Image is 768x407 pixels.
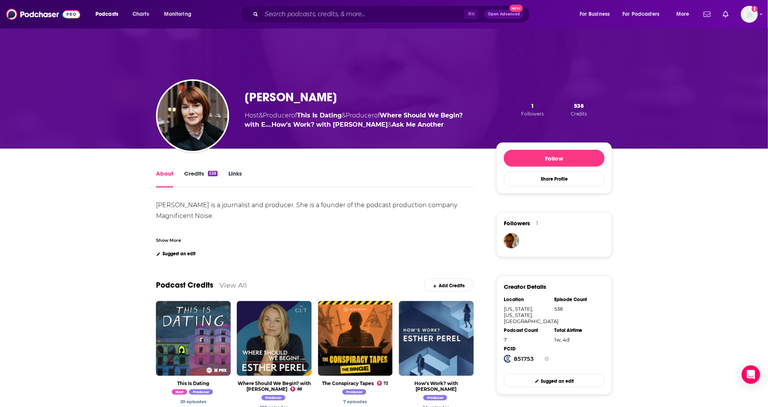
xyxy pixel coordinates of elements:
span: 72 [384,382,388,385]
a: The Conspiracy Tapes [322,380,374,386]
span: Logged in as megcassidy [741,6,758,23]
a: This Is Dating [297,112,342,119]
h3: Creator Details [504,283,546,290]
button: Show Info [545,355,549,363]
strong: 851753 [514,355,534,362]
a: How's Work? with Esther Perel [272,121,388,128]
button: Show profile menu [741,6,758,23]
div: Total Airtime [554,327,600,333]
div: [PERSON_NAME] is a journalist and producer. She is a founder of the podcast production company Ma... [156,201,469,273]
a: Jesse Baker [262,396,287,402]
a: Add Credits [424,278,474,292]
span: & [342,112,345,119]
div: Podcast Count [504,327,549,333]
span: & [388,121,392,128]
div: 7 [504,337,549,343]
span: Followers [504,219,530,227]
span: Monitoring [164,9,191,20]
svg: Add a profile image [752,6,758,12]
span: Producer [423,395,447,400]
button: Open AdvancedNew [485,10,523,19]
a: Where Should We Begin? with Esther Perel [238,380,311,392]
button: open menu [574,8,620,20]
span: For Podcasters [623,9,660,20]
a: Jesse Baker [189,390,215,396]
div: [US_STATE], [US_STATE], [GEOGRAPHIC_DATA] [504,306,549,324]
span: 88 [297,388,302,391]
a: Where Should We Begin? with Esther Perel [245,112,463,128]
a: Suggest an edit [504,374,605,387]
a: Jesse Baker [342,390,368,396]
div: Search podcasts, credits, & more... [248,5,537,23]
button: 1Followers [519,102,546,117]
button: open menu [159,8,201,20]
a: Jesse Baker [180,399,206,404]
img: Alongside [504,233,519,248]
span: New [510,5,523,12]
a: View All [220,281,247,289]
span: Producer [342,389,366,395]
span: 538 [574,102,584,109]
a: Jesse Baker [423,396,449,402]
button: open menu [671,8,699,20]
span: Producer [262,395,285,400]
span: 1 [531,102,534,109]
a: 72 [377,381,389,386]
span: For Business [580,9,610,20]
button: 538Credits [568,102,590,117]
img: User Profile [741,6,758,23]
span: & [259,112,263,119]
button: Share Profile [504,171,605,186]
a: This Is Dating [177,380,209,386]
span: Producer [263,112,291,119]
a: Show notifications dropdown [720,8,732,21]
span: ⌘ K [464,9,478,19]
button: Follow [504,150,605,167]
a: Jesse Baker [344,399,367,404]
h1: [PERSON_NAME] [245,90,337,105]
a: Ask Me Another [392,121,444,128]
a: Podcast Credits [156,280,213,290]
span: 287 hours, 14 minutes, 46 seconds [554,337,570,343]
a: Show notifications dropdown [701,8,714,21]
div: Open Intercom Messenger [742,365,760,384]
div: 1 [536,220,538,227]
span: , [270,121,272,128]
span: Producer [189,389,213,395]
img: Podchaser Creator ID logo [504,355,511,363]
div: PCID [504,346,549,352]
span: of [245,112,463,128]
a: How's Work? with Esther Perel [414,380,458,392]
img: Podchaser - Follow, Share and Rate Podcasts [6,7,80,22]
button: open menu [618,8,671,20]
div: Location [504,296,549,303]
a: Jesse Baker [172,390,189,396]
a: About [156,170,173,188]
a: Links [228,170,242,188]
span: of [291,112,342,119]
a: Credits538 [184,170,218,188]
span: More [676,9,689,20]
span: Host [245,112,259,119]
div: 538 [208,171,218,176]
a: 88 [290,387,302,392]
img: Jesse Baker [158,81,228,151]
span: Podcasts [96,9,118,20]
span: Credits [571,111,587,117]
a: Charts [127,8,154,20]
span: Charts [132,9,149,20]
a: Suggest an edit [156,251,196,256]
span: Followers [521,111,544,117]
button: open menu [90,8,128,20]
div: Episode Count [554,296,600,303]
span: Host [172,389,187,395]
span: Open Advanced [488,12,520,16]
span: Producer [345,112,374,119]
input: Search podcasts, credits, & more... [262,8,464,20]
div: 538 [554,306,600,312]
